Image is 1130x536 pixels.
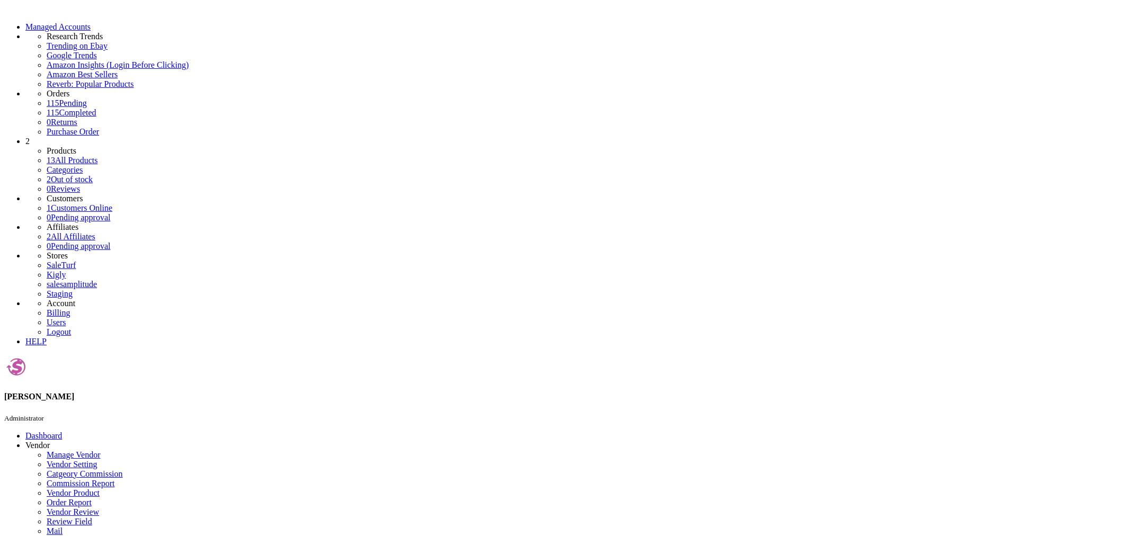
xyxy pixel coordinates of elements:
[47,118,51,127] span: 0
[47,251,1126,261] li: Stores
[47,261,76,270] a: SaleTurf
[25,22,91,31] a: Managed Accounts
[47,156,55,165] span: 13
[47,299,1126,308] li: Account
[47,165,83,174] a: Categories
[47,222,1126,232] li: Affiliates
[47,89,1126,99] li: Orders
[47,184,51,193] span: 0
[4,392,1126,401] h4: [PERSON_NAME]
[47,526,63,535] a: Mail
[25,337,47,346] a: HELP
[47,469,123,478] a: Catgeory Commission
[47,488,100,497] a: Vendor Product
[47,203,112,212] a: 1Customers Online
[47,289,73,298] a: Staging
[47,70,1126,79] a: Amazon Best Sellers
[47,203,51,212] span: 1
[47,232,95,241] a: 2All Affiliates
[47,517,92,526] a: Review Field
[47,127,99,136] a: Purchase Order
[47,460,97,469] a: Vendor Setting
[47,479,114,488] a: Commission Report
[47,308,70,317] a: Billing
[47,318,66,327] a: Users
[47,213,51,222] span: 0
[47,175,51,184] span: 2
[47,213,110,222] a: 0Pending approval
[47,175,93,184] a: 2Out of stock
[47,51,1126,60] a: Google Trends
[47,242,110,251] a: 0Pending approval
[47,327,71,336] a: Logout
[25,441,50,450] span: Vendor
[47,507,99,516] a: Vendor Review
[47,79,1126,89] a: Reverb: Popular Products
[47,450,100,459] a: Manage Vendor
[47,498,92,507] a: Order Report
[47,146,1126,156] li: Products
[47,41,1126,51] a: Trending on Ebay
[47,270,66,279] a: Kigly
[47,194,1126,203] li: Customers
[47,99,59,108] span: 115
[47,232,51,241] span: 2
[47,32,1126,41] li: Research Trends
[25,137,30,146] span: 2
[25,431,62,440] a: Dashboard
[47,242,51,251] span: 0
[47,108,59,117] span: 115
[47,108,96,117] a: 115Completed
[4,414,44,422] small: Administrator
[47,280,97,289] a: salesamplitude
[47,118,77,127] a: 0Returns
[47,184,80,193] a: 0Reviews
[4,355,28,379] img: joshlucio05
[47,99,1126,108] a: 115Pending
[47,156,97,165] a: 13All Products
[47,60,1126,70] a: Amazon Insights (Login Before Clicking)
